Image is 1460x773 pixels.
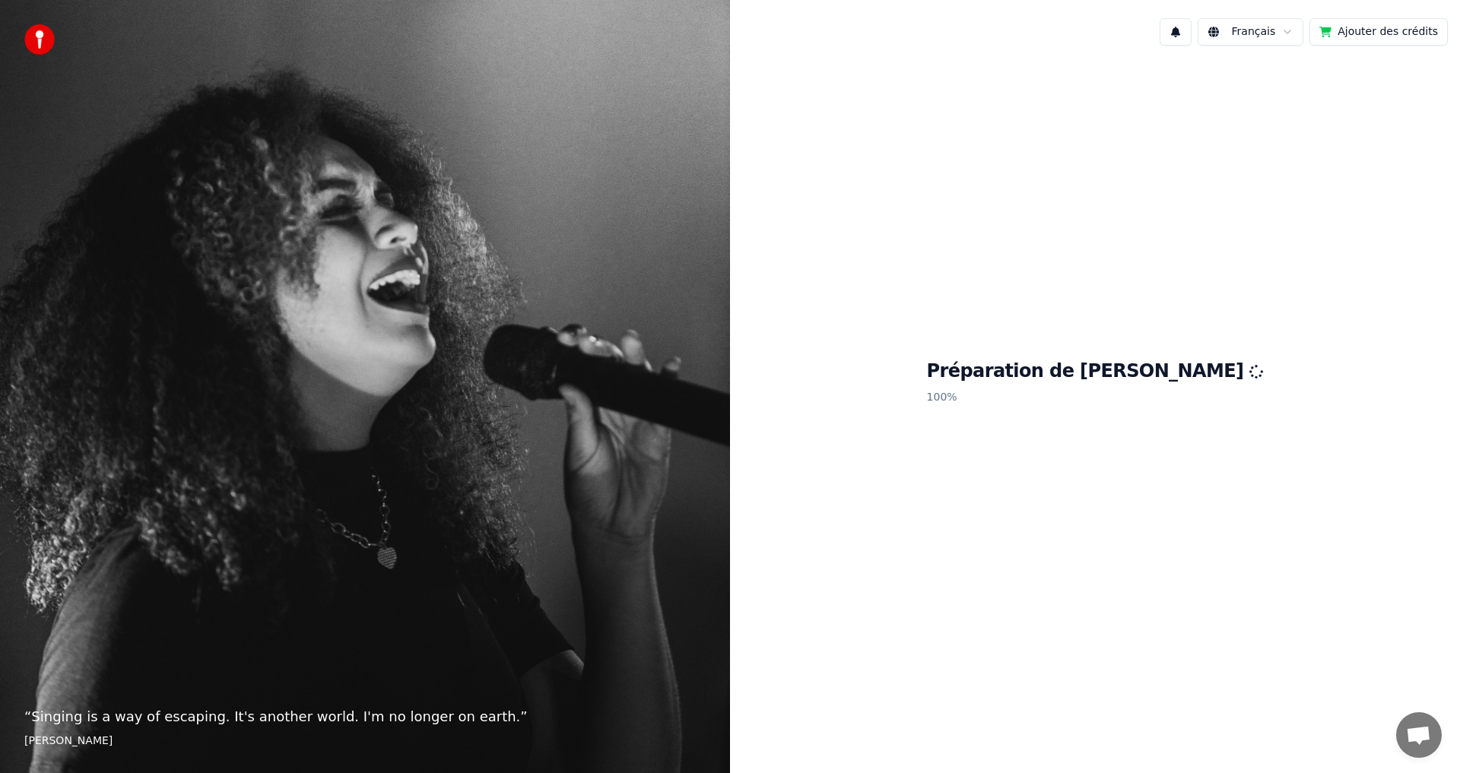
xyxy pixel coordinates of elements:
img: youka [24,24,55,55]
div: Ouvrir le chat [1396,712,1442,758]
button: Ajouter des crédits [1309,18,1448,46]
footer: [PERSON_NAME] [24,733,706,749]
p: “ Singing is a way of escaping. It's another world. I'm no longer on earth. ” [24,706,706,727]
h1: Préparation de [PERSON_NAME] [927,360,1264,384]
p: 100 % [927,384,1264,411]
